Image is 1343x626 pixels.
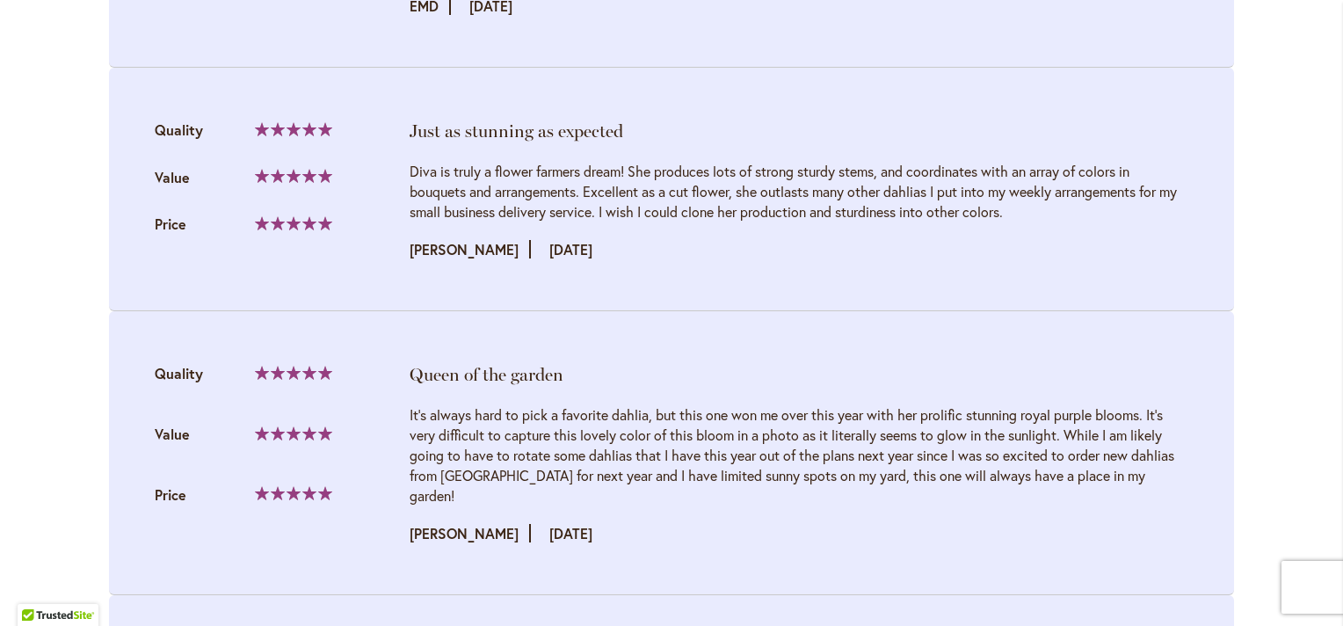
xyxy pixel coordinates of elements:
[549,524,592,542] time: [DATE]
[155,485,186,504] span: Price
[410,240,531,258] strong: [PERSON_NAME]
[155,215,186,233] span: Price
[155,120,203,139] span: Quality
[255,216,332,230] div: 100%
[410,119,1188,143] div: Just as stunning as expected
[255,426,332,440] div: 100%
[255,366,332,380] div: 100%
[155,425,190,443] span: Value
[410,362,1188,387] div: Queen of the garden
[410,161,1188,222] div: Diva is truly a flower farmers dream! She produces lots of strong sturdy stems, and coordinates w...
[410,524,531,542] strong: [PERSON_NAME]
[155,364,203,382] span: Quality
[255,486,332,500] div: 100%
[255,122,332,136] div: 100%
[549,240,592,258] time: [DATE]
[410,404,1188,506] div: It’s always hard to pick a favorite dahlia, but this one won me over this year with her prolific ...
[255,169,332,183] div: 100%
[155,168,190,186] span: Value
